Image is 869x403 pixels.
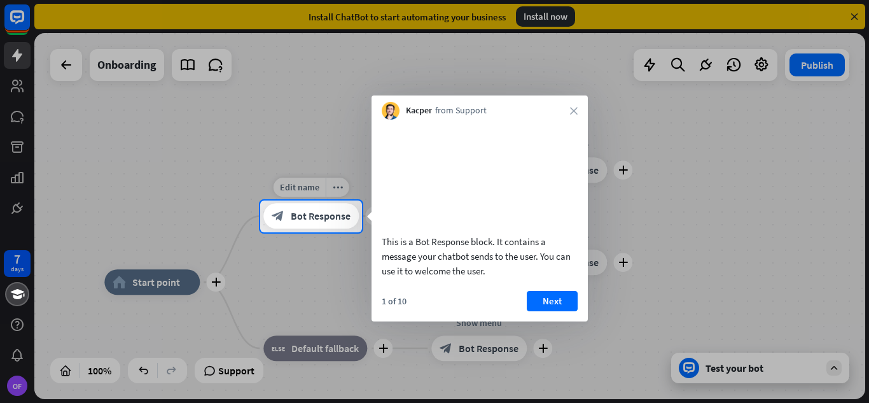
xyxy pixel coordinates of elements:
span: Kacper [406,104,432,117]
button: Next [527,291,578,311]
i: block_bot_response [272,210,284,223]
div: This is a Bot Response block. It contains a message your chatbot sends to the user. You can use i... [382,234,578,278]
div: 1 of 10 [382,295,407,307]
span: Bot Response [291,210,351,223]
i: close [570,107,578,115]
span: from Support [435,104,487,117]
